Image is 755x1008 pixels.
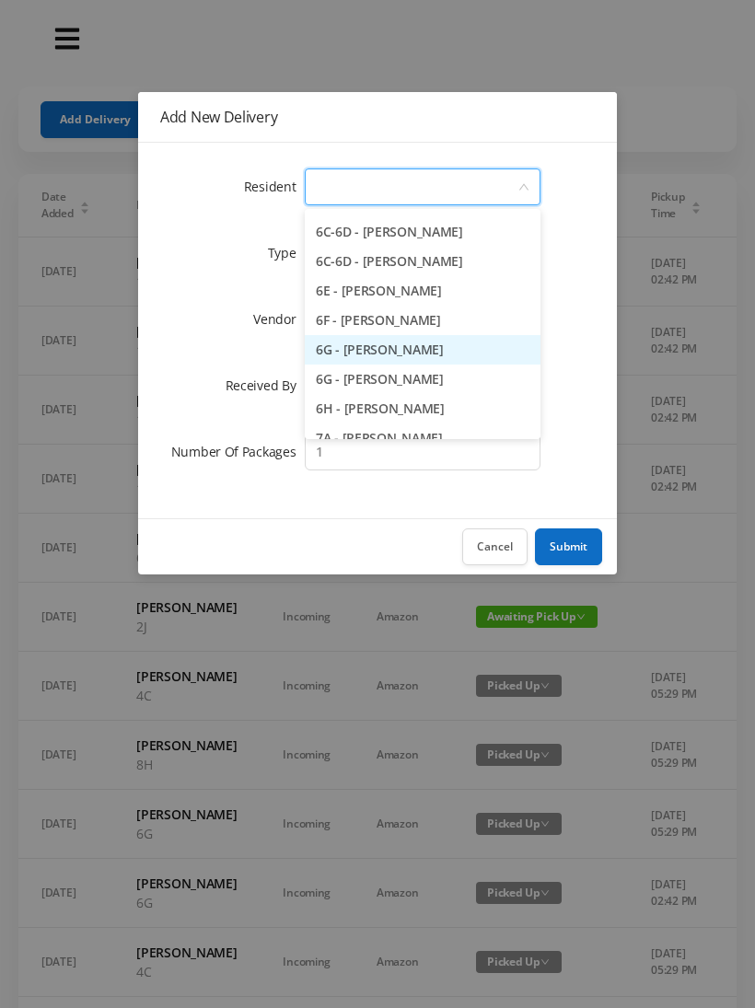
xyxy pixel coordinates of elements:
li: 6G - [PERSON_NAME] [305,335,540,365]
label: Received By [226,377,306,394]
li: 6H - [PERSON_NAME] [305,394,540,423]
li: 6C-6D - [PERSON_NAME] [305,247,540,276]
li: 6E - [PERSON_NAME] [305,276,540,306]
li: 6F - [PERSON_NAME] [305,306,540,335]
li: 7A - [PERSON_NAME] [305,423,540,453]
button: Submit [535,528,602,565]
form: Add New Delivery [160,165,595,474]
div: Add New Delivery [160,107,595,127]
li: 6G - [PERSON_NAME] [305,365,540,394]
label: Type [268,244,306,261]
i: icon: down [518,181,529,194]
li: 6C-6D - [PERSON_NAME] [305,217,540,247]
label: Number Of Packages [171,443,306,460]
button: Cancel [462,528,528,565]
label: Vendor [253,310,305,328]
label: Resident [244,178,306,195]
